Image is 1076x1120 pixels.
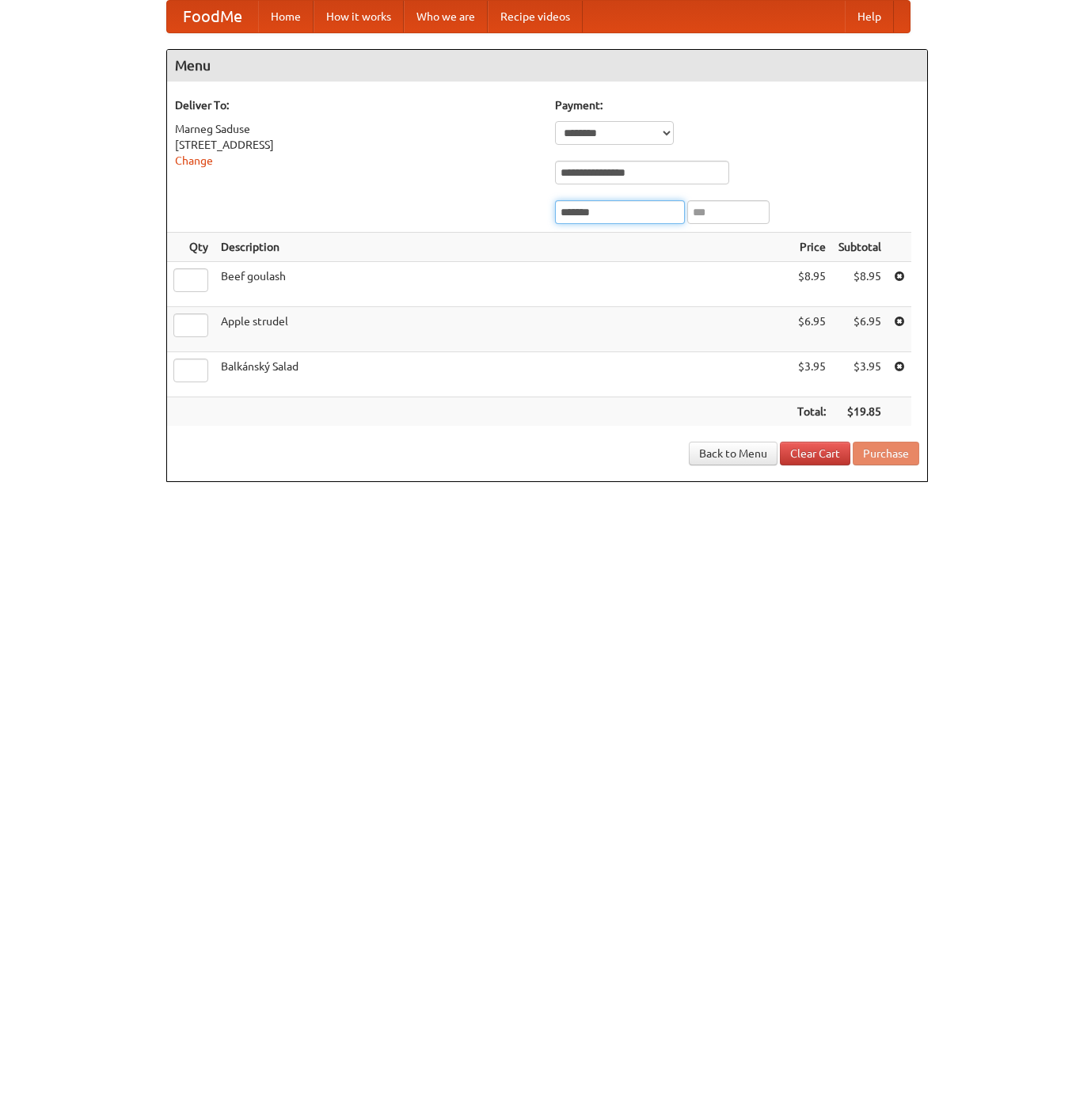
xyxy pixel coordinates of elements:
[780,442,850,465] a: Clear Cart
[832,397,888,427] th: $19.85
[853,442,919,465] button: Purchase
[791,352,832,397] td: $3.95
[791,307,832,352] td: $6.95
[215,233,791,262] th: Description
[791,262,832,307] td: $8.95
[404,1,488,32] a: Who we are
[215,262,791,307] td: Beef goulash
[175,97,539,113] h5: Deliver To:
[258,1,314,32] a: Home
[175,154,213,167] a: Change
[215,352,791,397] td: Balkánský Salad
[215,307,791,352] td: Apple strudel
[175,121,539,137] div: Marneg Saduse
[832,352,888,397] td: $3.95
[791,233,832,262] th: Price
[555,97,919,113] h5: Payment:
[832,262,888,307] td: $8.95
[167,1,258,32] a: FoodMe
[167,50,927,82] h4: Menu
[175,137,539,153] div: [STREET_ADDRESS]
[791,397,832,427] th: Total:
[689,442,778,465] a: Back to Menu
[488,1,583,32] a: Recipe videos
[832,307,888,352] td: $6.95
[832,233,888,262] th: Subtotal
[314,1,404,32] a: How it works
[167,233,215,262] th: Qty
[845,1,894,32] a: Help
